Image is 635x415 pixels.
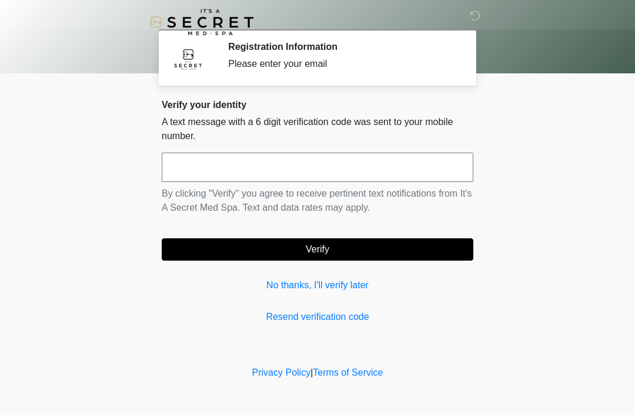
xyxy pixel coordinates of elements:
[162,310,473,324] a: Resend verification code
[313,367,383,377] a: Terms of Service
[228,41,456,52] h2: Registration Information
[171,41,206,76] img: Agent Avatar
[162,278,473,292] a: No thanks, I'll verify later
[252,367,311,377] a: Privacy Policy
[162,99,473,110] h2: Verify your identity
[228,57,456,71] div: Please enter your email
[162,115,473,143] p: A text message with a 6 digit verification code was sent to your mobile number.
[162,238,473,261] button: Verify
[150,9,253,35] img: It's A Secret Med Spa Logo
[310,367,313,377] a: |
[162,187,473,215] p: By clicking "Verify" you agree to receive pertinent text notifications from It's A Secret Med Spa...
